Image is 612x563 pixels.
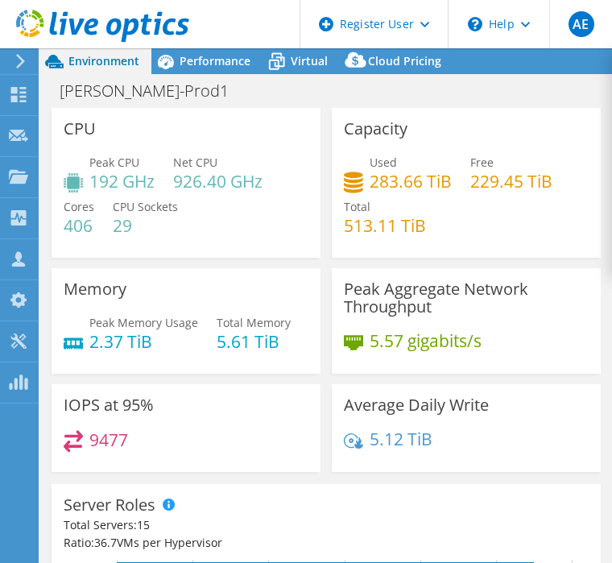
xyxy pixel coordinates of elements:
[64,516,326,534] div: Total Servers:
[344,280,589,316] h3: Peak Aggregate Network Throughput
[344,199,370,214] span: Total
[291,53,328,68] span: Virtual
[344,217,426,234] h4: 513.11 TiB
[368,53,441,68] span: Cloud Pricing
[470,172,552,190] h4: 229.45 TiB
[64,120,96,138] h3: CPU
[344,396,489,414] h3: Average Daily Write
[52,82,254,100] h1: [PERSON_NAME]-Prod1
[180,53,250,68] span: Performance
[64,199,94,214] span: Cores
[113,217,178,234] h4: 29
[468,17,482,31] svg: \n
[89,172,155,190] h4: 192 GHz
[64,396,154,414] h3: IOPS at 95%
[64,496,155,514] h3: Server Roles
[217,315,291,330] span: Total Memory
[173,155,217,170] span: Net CPU
[89,431,128,449] h4: 9477
[68,53,139,68] span: Environment
[569,11,594,37] span: AE
[113,199,178,214] span: CPU Sockets
[370,332,482,350] h4: 5.57 gigabits/s
[89,155,139,170] span: Peak CPU
[173,172,263,190] h4: 926.40 GHz
[137,517,150,532] span: 15
[94,535,117,550] span: 36.7
[344,120,407,138] h3: Capacity
[64,534,589,552] div: Ratio: VMs per Hypervisor
[370,430,432,448] h4: 5.12 TiB
[217,333,291,350] h4: 5.61 TiB
[370,172,452,190] h4: 283.66 TiB
[64,280,126,298] h3: Memory
[370,155,397,170] span: Used
[64,217,94,234] h4: 406
[89,333,198,350] h4: 2.37 TiB
[89,315,198,330] span: Peak Memory Usage
[470,155,494,170] span: Free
